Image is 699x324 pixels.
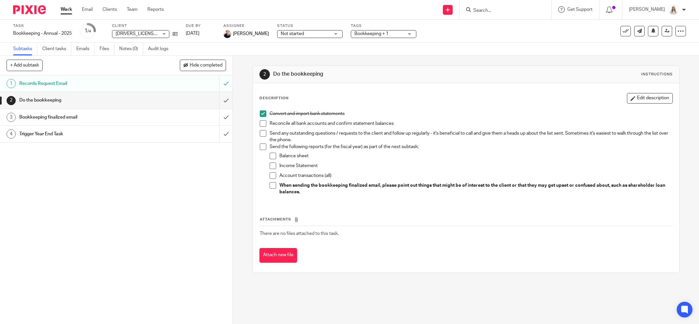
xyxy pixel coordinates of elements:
[7,129,16,139] div: 4
[259,248,297,263] button: Attach new file
[186,31,199,36] span: [DATE]
[13,43,37,55] a: Subtasks
[279,183,666,194] strong: When sending the bookkeeping finalized email, please point out things that might be of interest t...
[87,29,91,33] small: /4
[147,6,164,13] a: Reports
[85,27,91,35] div: 1
[103,6,117,13] a: Clients
[270,130,672,143] p: Send any outstanding questions / requests to the client and follow up regularly - it's beneficial...
[281,31,304,36] span: Not started
[19,112,148,122] h1: Bookkeeping finalized email
[354,31,388,36] span: Bookkeeping + 1
[100,43,114,55] a: Files
[668,5,679,15] img: Headshot%2011-2024%20white%20background%20square%202.JPG
[567,7,593,12] span: Get Support
[279,162,672,169] p: Income Statement
[627,93,673,104] button: Edit description
[13,5,46,14] img: Pixie
[641,72,673,77] div: Instructions
[260,218,291,221] span: Attachments
[270,110,672,117] p: Convert and import bank statements
[13,23,72,29] label: Task
[277,23,343,29] label: Status
[76,43,95,55] a: Emails
[351,23,416,29] label: Tags
[116,31,221,36] span: [DRIVERS_LICENSE_NUMBER] Alberta Ltd. (Ewasiw)
[259,69,270,80] div: 2
[19,79,148,88] h1: Records Request Email
[180,60,226,71] button: Hide completed
[19,95,148,105] h1: Do the bookkeeping
[259,96,289,101] p: Description
[273,71,480,78] h1: Do the bookkeeping
[13,30,72,37] div: Bookkeeping - Annual - 2025
[473,8,532,14] input: Search
[7,79,16,88] div: 1
[119,43,143,55] a: Notes (0)
[82,6,93,13] a: Email
[279,153,672,159] p: Balance sheet
[223,23,269,29] label: Assignee
[190,63,222,68] span: Hide completed
[223,30,231,38] img: unnamed.jpg
[629,6,665,13] p: [PERSON_NAME]
[7,96,16,105] div: 2
[186,23,215,29] label: Due by
[148,43,173,55] a: Audit logs
[270,120,672,127] p: Reconcile all bank accounts and confirm statement balances
[19,129,148,139] h1: Trigger Year End Task
[61,6,72,13] a: Work
[7,113,16,122] div: 3
[42,43,71,55] a: Client tasks
[279,172,672,179] p: Account transactions (all)
[7,60,43,71] button: + Add subtask
[112,23,178,29] label: Client
[270,143,672,150] p: Send the following reports (for the fiscal year) as part of the next subtask:
[260,231,339,236] span: There are no files attached to this task.
[233,30,269,37] span: [PERSON_NAME]
[127,6,138,13] a: Team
